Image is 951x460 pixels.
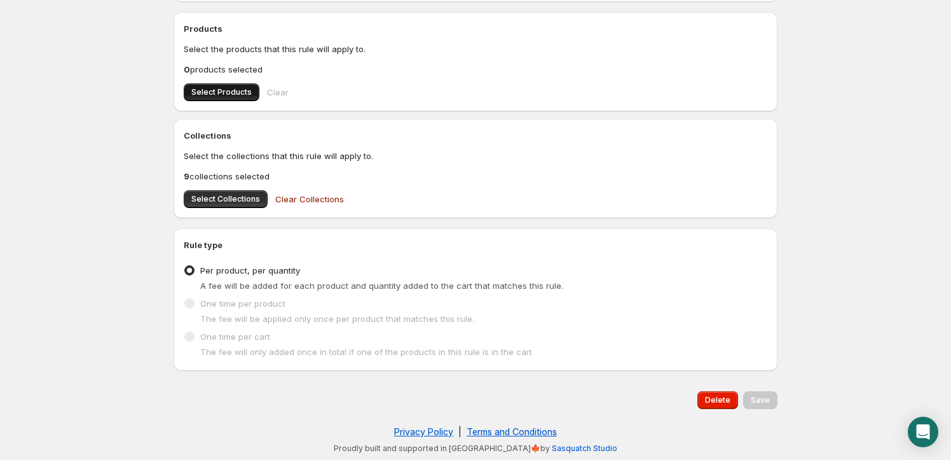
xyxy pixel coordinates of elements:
[184,63,767,76] p: products selected
[200,298,285,309] span: One time per product
[394,426,453,437] a: Privacy Policy
[200,281,563,291] span: A fee will be added for each product and quantity added to the cart that matches this rule.
[180,443,771,454] p: Proudly built and supported in [GEOGRAPHIC_DATA]🍁by
[184,171,189,181] b: 9
[908,417,938,447] div: Open Intercom Messenger
[458,426,462,437] span: |
[184,83,259,101] button: Select Products
[268,186,352,212] button: Clear Collections
[184,239,767,251] h2: Rule type
[200,314,474,324] span: The fee will be applied only once per product that matches this rule.
[184,190,268,208] button: Select Collections
[200,331,270,342] span: One time per cart
[184,129,767,142] h2: Collections
[184,43,767,55] p: Select the products that this rule will apply to.
[184,64,190,74] b: 0
[705,395,730,405] span: Delete
[697,391,738,409] button: Delete
[191,194,260,204] span: Select Collections
[200,265,300,275] span: Per product, per quantity
[184,170,767,183] p: collections selected
[275,193,344,206] span: Clear Collections
[552,443,617,453] a: Sasquatch Studio
[191,87,252,97] span: Select Products
[184,22,767,35] h2: Products
[467,426,557,437] a: Terms and Conditions
[200,347,532,357] span: The fee will only added once in total if one of the products in this rule is in the cart
[184,150,767,162] p: Select the collections that this rule will apply to.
